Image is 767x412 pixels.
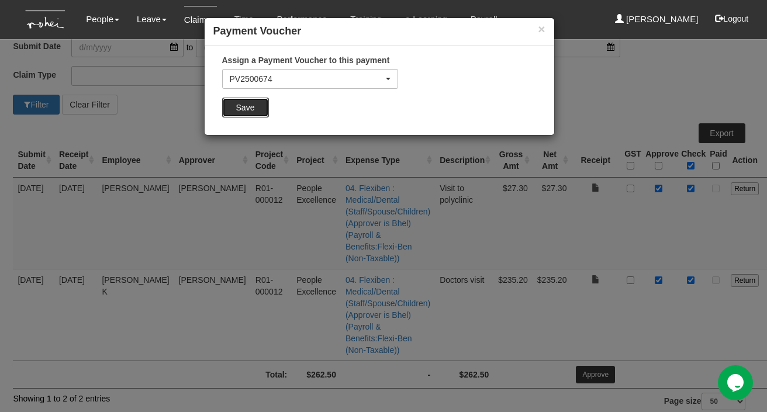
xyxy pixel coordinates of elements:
[222,54,390,66] label: Assign a Payment Voucher to this payment
[222,69,398,89] button: PV2500674
[718,365,755,400] iframe: chat widget
[230,73,383,85] div: PV2500674
[213,25,302,37] b: Payment Voucher
[538,23,545,35] button: ×
[222,98,269,117] input: Save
